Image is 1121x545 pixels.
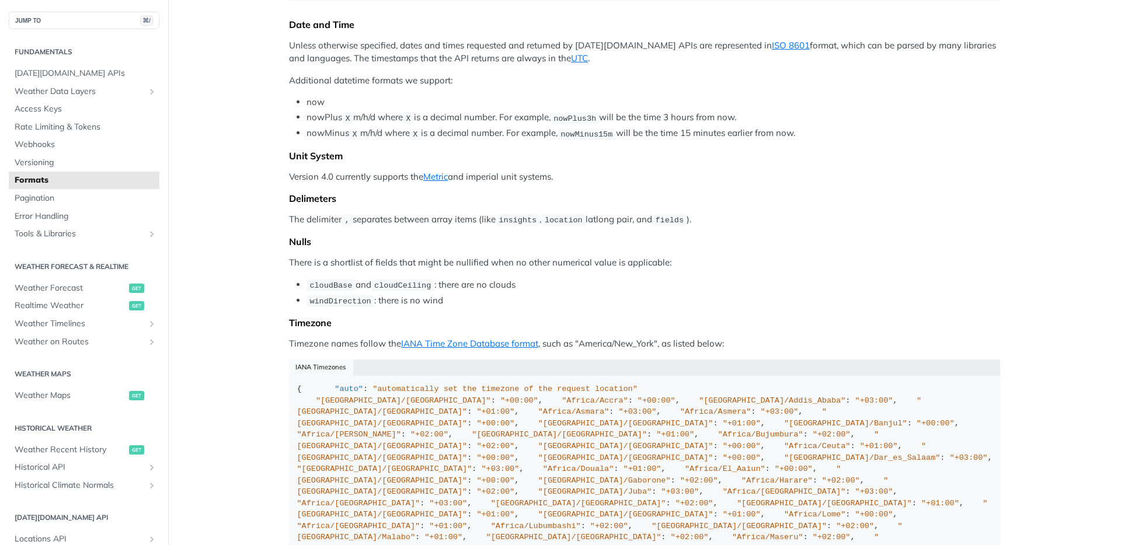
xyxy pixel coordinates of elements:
[562,396,628,405] span: "Africa/Accra"
[9,512,159,523] h2: [DATE][DOMAIN_NAME] API
[297,442,927,462] span: "[GEOGRAPHIC_DATA]/[GEOGRAPHIC_DATA]"
[307,111,1000,124] li: nowPlus m/h/d where is a decimal number. For example, will be the time 3 hours from now.
[147,229,156,239] button: Show subpages for Tools & Libraries
[855,487,893,496] span: "+03:00"
[476,487,514,496] span: "+02:00"
[9,136,159,153] a: Webhooks
[723,487,846,496] span: "Africa/[GEOGRAPHIC_DATA]"
[289,39,1000,65] p: Unless otherwise specified, dates and times requested and returned by [DATE][DOMAIN_NAME] APIs ar...
[723,419,761,428] span: "+01:00"
[297,407,827,428] span: "[GEOGRAPHIC_DATA]/[GEOGRAPHIC_DATA]"
[836,522,874,530] span: "+02:00"
[129,284,144,293] span: get
[9,47,159,57] h2: Fundamentals
[413,130,417,138] span: X
[401,338,538,349] a: IANA Time Zone Database format
[15,336,144,348] span: Weather on Routes
[855,510,893,519] span: "+00:00"
[9,459,159,476] a: Historical APIShow subpages for Historical API
[676,499,713,508] span: "+02:00"
[410,430,448,439] span: "+02:00"
[307,127,1000,140] li: nowMinus m/h/d where is a decimal number. For example, will be the time 15 minutes earlier from now.
[374,281,431,290] span: cloudCeiling
[307,278,1000,292] li: and : there are no clouds
[538,453,713,462] span: "[GEOGRAPHIC_DATA]/[GEOGRAPHIC_DATA]"
[147,319,156,329] button: Show subpages for Weather Timelines
[723,453,761,462] span: "+00:00"
[476,510,514,519] span: "+01:00"
[921,499,959,508] span: "+01:00"
[9,387,159,404] a: Weather Mapsget
[671,533,709,541] span: "+02:00"
[775,464,813,473] span: "+00:00"
[129,301,144,310] span: get
[15,103,156,115] span: Access Keys
[543,464,614,473] span: "Africa/Douala"
[15,139,156,151] span: Webhooks
[813,533,851,541] span: "+02:00"
[429,499,467,508] span: "+03:00"
[9,333,159,351] a: Weather on RoutesShow subpages for Weather on Routes
[538,476,671,485] span: "[GEOGRAPHIC_DATA]/Gaborone"
[289,170,1000,184] p: Version 4.0 currently supports the and imperial unit systems.
[15,68,156,79] span: [DATE][DOMAIN_NAME] APIs
[15,282,126,294] span: Weather Forecast
[289,193,1000,204] div: Delimeters
[424,533,462,541] span: "+01:00"
[9,208,159,225] a: Error Handling
[538,407,610,416] span: "Africa/Asmara"
[15,174,156,186] span: Formats
[741,476,813,485] span: "Africa/Harare"
[476,442,514,450] span: "+02:00"
[316,396,491,405] span: "[GEOGRAPHIC_DATA]/[GEOGRAPHIC_DATA]"
[372,385,638,393] span: "automatically set the timezone of the request location"
[15,228,144,240] span: Tools & Libraries
[297,430,401,439] span: "Africa/[PERSON_NAME]"
[297,499,420,508] span: "Africa/[GEOGRAPHIC_DATA]"
[309,297,371,306] span: windDirection
[307,96,1000,109] li: now
[289,256,1000,270] p: There is a shortlist of fields that might be nullified when no other numerical value is applicable:
[297,522,420,530] span: "Africa/[GEOGRAPHIC_DATA]"
[499,216,537,225] span: insights
[761,407,799,416] span: "+03:00"
[917,419,955,428] span: "+00:00"
[9,369,159,379] h2: Weather Maps
[560,130,612,138] span: nowMinus15m
[129,391,144,400] span: get
[9,100,159,118] a: Access Keys
[15,318,144,330] span: Weather Timelines
[680,407,751,416] span: "Africa/Asmera"
[822,476,860,485] span: "+02:00"
[352,130,357,138] span: X
[9,423,159,434] h2: Historical Weather
[309,281,352,290] span: cloudBase
[307,294,1000,308] li: : there is no wind
[9,65,159,82] a: [DATE][DOMAIN_NAME] APIs
[472,430,647,439] span: "[GEOGRAPHIC_DATA]/[GEOGRAPHIC_DATA]"
[813,430,851,439] span: "+02:00"
[9,83,159,100] a: Weather Data LayersShow subpages for Weather Data Layers
[590,522,628,530] span: "+02:00"
[9,190,159,207] a: Pagination
[538,510,713,519] span: "[GEOGRAPHIC_DATA]/[GEOGRAPHIC_DATA]"
[423,171,448,182] a: Metric
[538,487,652,496] span: "[GEOGRAPHIC_DATA]/Juba"
[538,442,713,450] span: "[GEOGRAPHIC_DATA]/[GEOGRAPHIC_DATA]"
[481,464,519,473] span: "+03:00"
[723,442,761,450] span: "+00:00"
[15,157,156,169] span: Versioning
[476,453,514,462] span: "+00:00"
[9,297,159,315] a: Realtime Weatherget
[855,396,893,405] span: "+03:00"
[476,419,514,428] span: "+00:00"
[9,118,159,136] a: Rate Limiting & Tokens
[345,114,350,123] span: X
[9,441,159,459] a: Weather Recent Historyget
[297,464,841,485] span: "[GEOGRAPHIC_DATA]/[GEOGRAPHIC_DATA]"
[500,396,538,405] span: "+00:00"
[545,216,583,225] span: location
[772,40,810,51] a: ISO 8601
[618,407,656,416] span: "+03:00"
[9,280,159,297] a: Weather Forecastget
